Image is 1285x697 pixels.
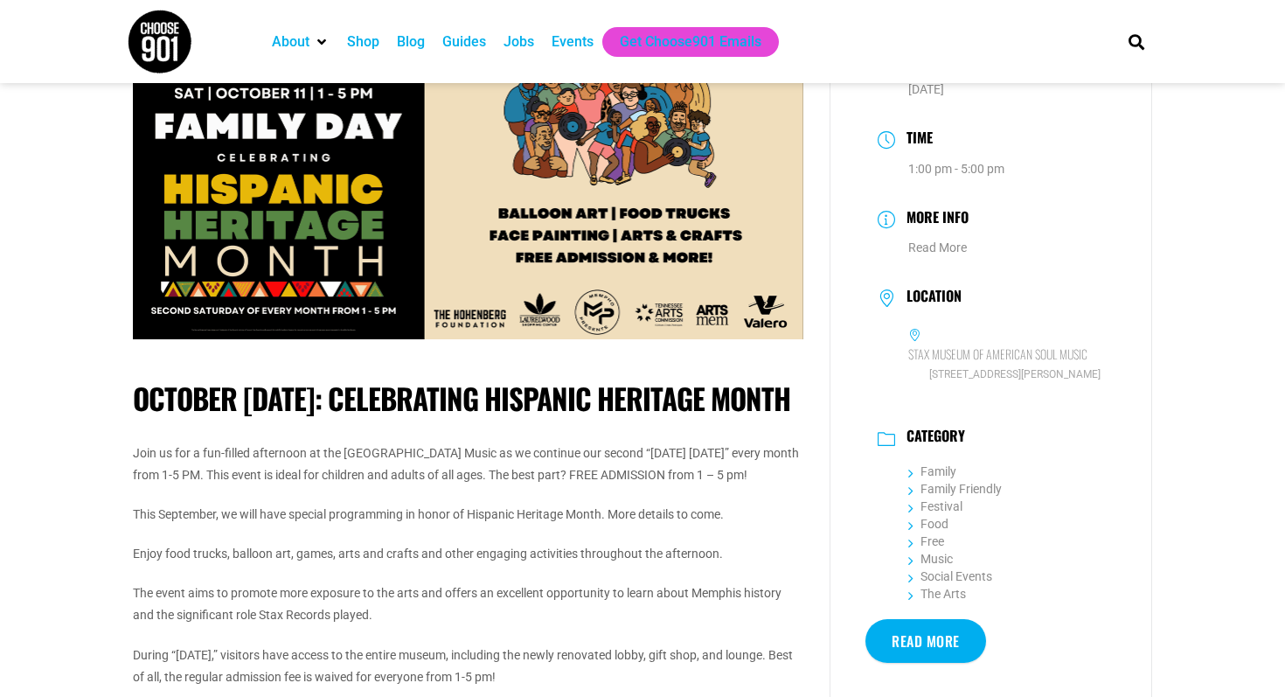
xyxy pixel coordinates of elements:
a: Music [908,552,953,566]
a: Jobs [504,31,534,52]
div: About [263,27,338,57]
p: This September, we will have special programming in honor of Hispanic Heritage Month. More detail... [133,504,803,526]
h3: Category [898,428,965,449]
a: Social Events [908,569,992,583]
h1: October [DATE]: Celebrating Hispanic Heritage Month [133,381,803,416]
abbr: 1:00 pm - 5:00 pm [908,162,1004,176]
a: Events [552,31,594,52]
p: During “[DATE],” visitors have access to the entire museum, including the newly renovated lobby, ... [133,645,803,688]
a: Food [908,517,948,531]
p: The event aims to promote more exposure to the arts and offers an excellent opportunity to learn ... [133,582,803,626]
span: [DATE] [908,82,944,96]
a: Free [908,534,944,548]
p: Enjoy food trucks, balloon art, games, arts and crafts and other engaging activities throughout t... [133,543,803,565]
a: The Arts [908,587,966,601]
a: Guides [442,31,486,52]
a: About [272,31,309,52]
a: Read More [865,619,986,663]
a: Family Friendly [908,482,1002,496]
h6: Stax Museum of American Soul Music [908,346,1087,362]
span: [STREET_ADDRESS][PERSON_NAME] [908,366,1104,383]
nav: Main nav [263,27,1099,57]
a: Get Choose901 Emails [620,31,761,52]
h3: Location [898,288,962,309]
p: Join us for a fun-filled afternoon at the [GEOGRAPHIC_DATA] Music as we continue our second “[DAT... [133,443,803,486]
h3: Time [898,127,933,152]
a: Family [908,464,956,478]
a: Blog [397,31,425,52]
a: Shop [347,31,379,52]
div: Search [1122,27,1151,56]
a: Festival [908,499,962,513]
a: Read More [908,240,967,254]
h3: More Info [898,206,969,232]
